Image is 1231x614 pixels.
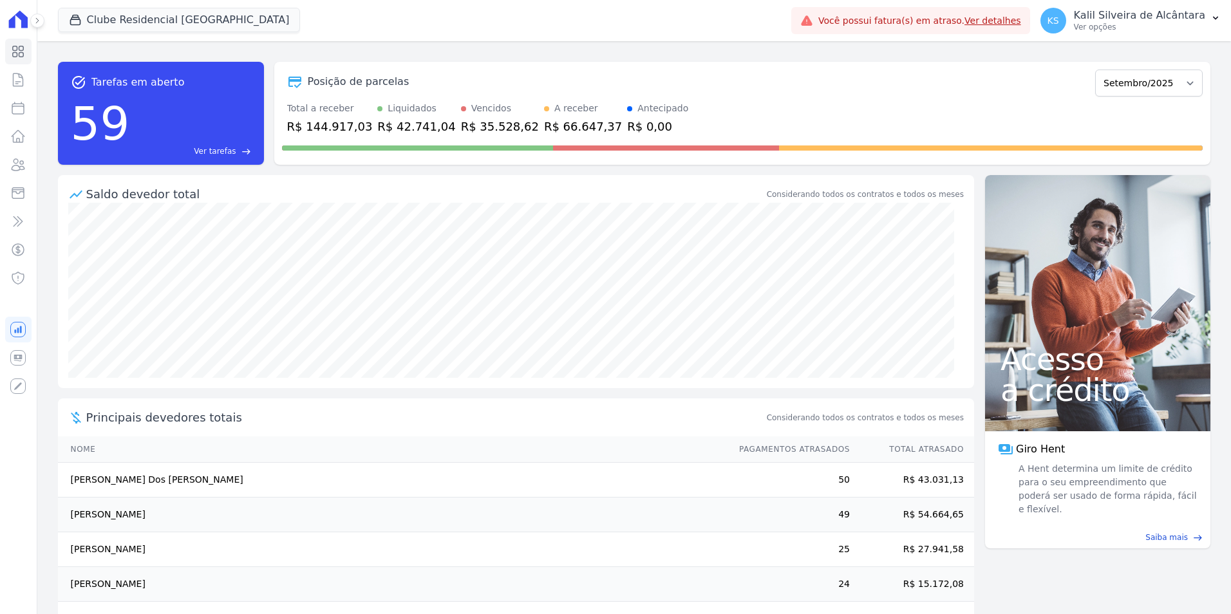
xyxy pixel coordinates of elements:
div: Total a receber [287,102,373,115]
div: A receber [554,102,598,115]
div: Saldo devedor total [86,185,764,203]
p: Ver opções [1074,22,1205,32]
span: Principais devedores totais [86,409,764,426]
div: R$ 0,00 [627,118,688,135]
td: 50 [727,463,850,498]
td: 24 [727,567,850,602]
div: R$ 35.528,62 [461,118,539,135]
button: Clube Residencial [GEOGRAPHIC_DATA] [58,8,301,32]
div: Liquidados [388,102,437,115]
td: 25 [727,532,850,567]
td: [PERSON_NAME] [58,498,727,532]
div: Vencidos [471,102,511,115]
span: Tarefas em aberto [91,75,185,90]
td: R$ 54.664,65 [850,498,974,532]
span: east [241,147,251,156]
div: R$ 42.741,04 [377,118,455,135]
span: Você possui fatura(s) em atraso. [818,14,1021,28]
td: R$ 15.172,08 [850,567,974,602]
a: Ver detalhes [964,15,1021,26]
span: Giro Hent [1016,442,1065,457]
div: Considerando todos os contratos e todos os meses [767,189,964,200]
th: Total Atrasado [850,436,974,463]
div: R$ 144.917,03 [287,118,373,135]
a: Ver tarefas east [135,145,250,157]
span: KS [1048,16,1059,25]
p: Kalil Silveira de Alcântara [1074,9,1205,22]
td: R$ 27.941,58 [850,532,974,567]
div: 59 [71,90,130,157]
span: a crédito [1001,375,1195,405]
td: 49 [727,498,850,532]
span: A Hent determina um limite de crédito para o seu empreendimento que poderá ser usado de forma ráp... [1016,462,1198,516]
th: Nome [58,436,727,463]
div: Posição de parcelas [308,74,409,89]
button: KS Kalil Silveira de Alcântara Ver opções [1030,3,1231,39]
span: Ver tarefas [194,145,236,157]
td: [PERSON_NAME] [58,532,727,567]
td: R$ 43.031,13 [850,463,974,498]
td: [PERSON_NAME] [58,567,727,602]
div: Antecipado [637,102,688,115]
span: east [1193,533,1203,543]
span: Saiba mais [1145,532,1188,543]
td: [PERSON_NAME] Dos [PERSON_NAME] [58,463,727,498]
span: Considerando todos os contratos e todos os meses [767,412,964,423]
span: task_alt [71,75,86,90]
th: Pagamentos Atrasados [727,436,850,463]
span: Acesso [1001,344,1195,375]
a: Saiba mais east [993,532,1203,543]
div: R$ 66.647,37 [544,118,622,135]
